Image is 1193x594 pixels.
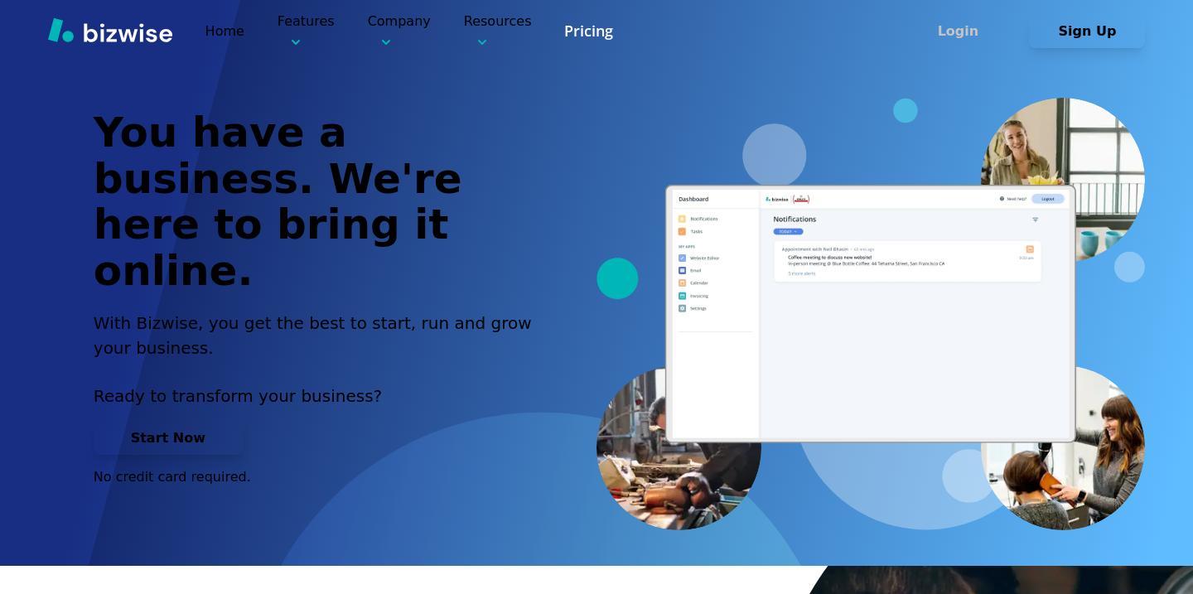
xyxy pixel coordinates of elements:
a: Pricing [564,21,613,41]
button: Start Now [94,422,243,455]
button: Login [900,15,1016,48]
h1: You have a business. We're here to bring it online. [94,110,551,294]
p: Ready to transform your business? [94,384,551,408]
a: Home [205,23,244,39]
h2: With Bizwise, you get the best to start, run and grow your business. [94,311,551,360]
p: Company [368,12,431,51]
img: Bizwise Logo [48,17,172,42]
p: Resources [464,12,532,51]
p: No credit card required. [94,468,551,486]
p: Features [278,12,335,51]
a: Start Now [94,430,243,446]
a: Login [900,23,1029,39]
a: Sign Up [1029,23,1145,39]
button: Sign Up [1029,15,1145,48]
